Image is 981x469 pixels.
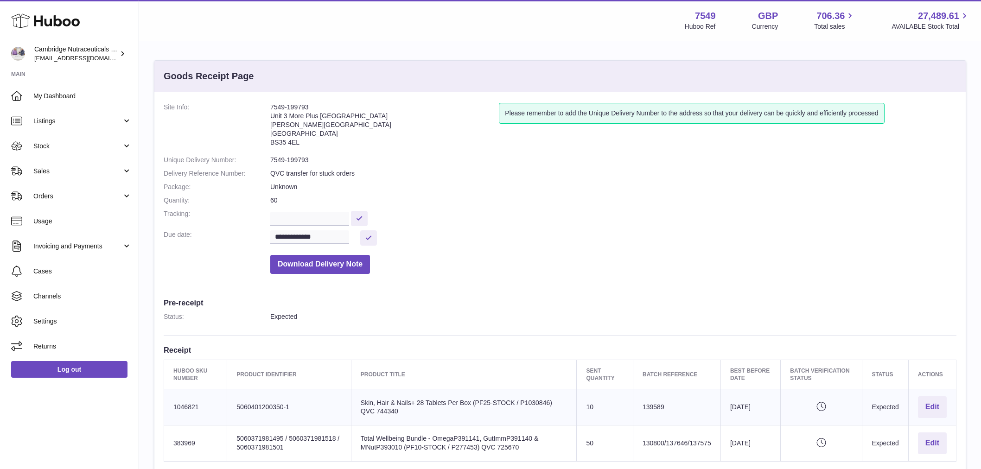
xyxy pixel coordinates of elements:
[33,317,132,326] span: Settings
[892,10,970,31] a: 27,489.61 AVAILABLE Stock Total
[758,10,778,22] strong: GBP
[270,169,956,178] dd: QVC transfer for stuck orders
[633,360,720,389] th: Batch Reference
[11,361,127,378] a: Log out
[270,312,956,321] dd: Expected
[34,54,136,62] span: [EMAIL_ADDRESS][DOMAIN_NAME]
[577,389,633,425] td: 10
[351,425,577,461] td: Total Wellbeing Bundle - OmegaP391141, GutImmP391140 & MNutP393010 (PF10-STOCK / P277453) QVC 725670
[577,425,633,461] td: 50
[33,167,122,176] span: Sales
[33,242,122,251] span: Invoicing and Payments
[270,156,956,165] dd: 7549-199793
[814,10,855,31] a: 706.36 Total sales
[164,298,956,308] h3: Pre-receipt
[918,10,959,22] span: 27,489.61
[720,389,780,425] td: [DATE]
[33,142,122,151] span: Stock
[908,360,956,389] th: Actions
[270,196,956,205] dd: 60
[270,255,370,274] button: Download Delivery Note
[270,183,956,191] dd: Unknown
[164,360,227,389] th: Huboo SKU Number
[862,425,908,461] td: Expected
[918,432,947,454] button: Edit
[164,156,270,165] dt: Unique Delivery Number:
[164,169,270,178] dt: Delivery Reference Number:
[720,425,780,461] td: [DATE]
[351,360,577,389] th: Product title
[227,389,351,425] td: 5060401200350-1
[164,345,956,355] h3: Receipt
[33,192,122,201] span: Orders
[11,47,25,61] img: qvc@camnutra.com
[781,360,862,389] th: Batch Verification Status
[499,103,884,124] div: Please remember to add the Unique Delivery Number to the address so that your delivery can be qui...
[892,22,970,31] span: AVAILABLE Stock Total
[227,425,351,461] td: 5060371981495 / 5060371981518 / 5060371981501
[270,103,499,151] address: 7549-199793 Unit 3 More Plus [GEOGRAPHIC_DATA] [PERSON_NAME][GEOGRAPHIC_DATA] [GEOGRAPHIC_DATA] B...
[862,360,908,389] th: Status
[685,22,716,31] div: Huboo Ref
[33,217,132,226] span: Usage
[816,10,845,22] span: 706.36
[752,22,778,31] div: Currency
[633,425,720,461] td: 130800/137646/137575
[720,360,780,389] th: Best Before Date
[918,396,947,418] button: Edit
[164,209,270,226] dt: Tracking:
[633,389,720,425] td: 139589
[227,360,351,389] th: Product Identifier
[164,70,254,82] h3: Goods Receipt Page
[33,117,122,126] span: Listings
[351,389,577,425] td: Skin, Hair & Nails+ 28 Tablets Per Box (PF25-STOCK / P1030846) QVC 744340
[695,10,716,22] strong: 7549
[577,360,633,389] th: Sent Quantity
[814,22,855,31] span: Total sales
[33,92,132,101] span: My Dashboard
[164,425,227,461] td: 383969
[33,292,132,301] span: Channels
[34,45,118,63] div: Cambridge Nutraceuticals Ltd
[33,342,132,351] span: Returns
[33,267,132,276] span: Cases
[164,103,270,151] dt: Site Info:
[164,196,270,205] dt: Quantity:
[164,230,270,246] dt: Due date:
[164,183,270,191] dt: Package:
[164,312,270,321] dt: Status:
[862,389,908,425] td: Expected
[164,389,227,425] td: 1046821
